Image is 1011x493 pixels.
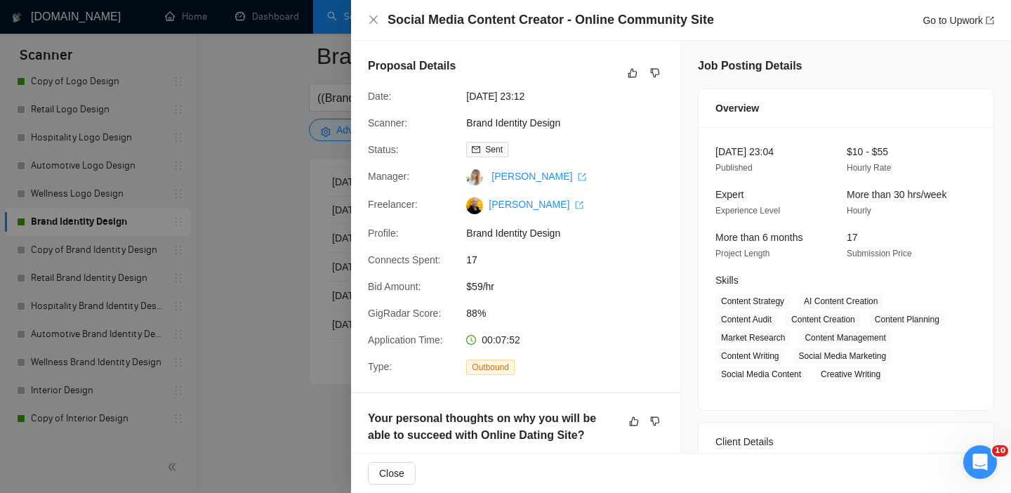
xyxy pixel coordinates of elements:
[466,115,677,131] span: Brand Identity Design
[482,334,520,346] span: 00:07:52
[715,294,790,309] span: Content Strategy
[626,413,642,430] button: like
[650,416,660,427] span: dislike
[466,197,483,214] img: c1OPu2xgpSycLZAzJTv4femfsj8knIsF7by61n_eEaape-s7Dwp3iKn42wou0qA-Oy
[786,312,861,327] span: Content Creation
[847,163,891,173] span: Hourly Rate
[815,367,886,382] span: Creative Writing
[647,65,663,81] button: dislike
[715,249,769,258] span: Project Length
[368,144,399,155] span: Status:
[368,228,399,239] span: Profile:
[650,67,660,79] span: dislike
[368,58,456,74] h5: Proposal Details
[368,254,441,265] span: Connects Spent:
[472,145,480,154] span: mail
[368,117,407,129] span: Scanner:
[715,232,803,243] span: More than 6 months
[869,312,945,327] span: Content Planning
[798,294,883,309] span: AI Content Creation
[466,305,677,321] span: 88%
[992,445,1008,456] span: 10
[715,206,780,216] span: Experience Level
[466,279,677,294] span: $59/hr
[368,308,441,319] span: GigRadar Score:
[715,312,777,327] span: Content Audit
[986,16,994,25] span: export
[368,171,409,182] span: Manager:
[715,146,774,157] span: [DATE] 23:04
[698,58,802,74] h5: Job Posting Details
[379,466,404,481] span: Close
[715,423,977,461] div: Client Details
[466,335,476,345] span: clock-circle
[715,330,791,346] span: Market Research
[388,11,714,29] h4: Social Media Content Creator - Online Community Site
[368,14,379,26] button: Close
[715,189,744,200] span: Expert
[368,91,391,102] span: Date:
[466,252,677,268] span: 17
[923,15,994,26] a: Go to Upworkexport
[368,199,418,210] span: Freelancer:
[368,462,416,485] button: Close
[368,410,619,444] h5: Your personal thoughts on why you will be able to succeed with Online Dating Site?
[647,413,663,430] button: dislike
[491,171,586,182] a: [PERSON_NAME] export
[578,173,586,181] span: export
[466,360,515,375] span: Outbound
[624,65,641,81] button: like
[715,163,753,173] span: Published
[847,232,858,243] span: 17
[466,88,677,104] span: [DATE] 23:12
[628,67,637,79] span: like
[466,225,677,241] span: Brand Identity Design
[489,199,583,210] a: [PERSON_NAME] export
[715,367,807,382] span: Social Media Content
[847,249,912,258] span: Submission Price
[368,14,379,25] span: close
[847,146,888,157] span: $10 - $55
[847,206,871,216] span: Hourly
[715,348,784,364] span: Content Writing
[368,334,443,346] span: Application Time:
[715,100,759,116] span: Overview
[485,145,503,155] span: Sent
[793,348,892,364] span: Social Media Marketing
[963,445,997,479] iframe: Intercom live chat
[368,281,421,292] span: Bid Amount:
[715,275,739,286] span: Skills
[847,189,946,200] span: More than 30 hrs/week
[629,416,639,427] span: like
[368,361,392,372] span: Type:
[799,330,891,346] span: Content Management
[575,201,583,209] span: export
